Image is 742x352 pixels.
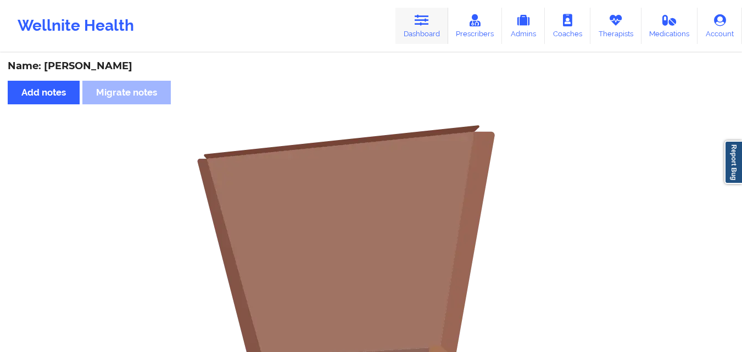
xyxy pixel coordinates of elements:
[590,8,641,44] a: Therapists
[448,8,503,44] a: Prescribers
[8,81,80,104] button: Add notes
[545,8,590,44] a: Coaches
[502,8,545,44] a: Admins
[395,8,448,44] a: Dashboard
[698,8,742,44] a: Account
[724,141,742,184] a: Report Bug
[8,60,734,72] div: Name: [PERSON_NAME]
[641,8,698,44] a: Medications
